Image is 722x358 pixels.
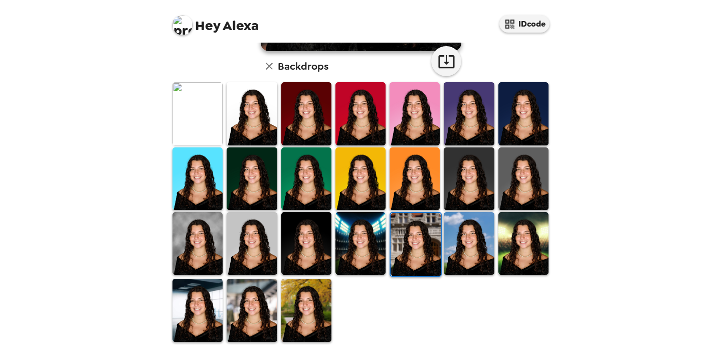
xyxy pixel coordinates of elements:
span: Hey [195,17,220,35]
span: Alexa [172,10,259,33]
img: profile pic [172,15,193,35]
button: IDcode [499,15,550,33]
img: Original [172,82,223,145]
h6: Backdrops [278,58,328,74]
